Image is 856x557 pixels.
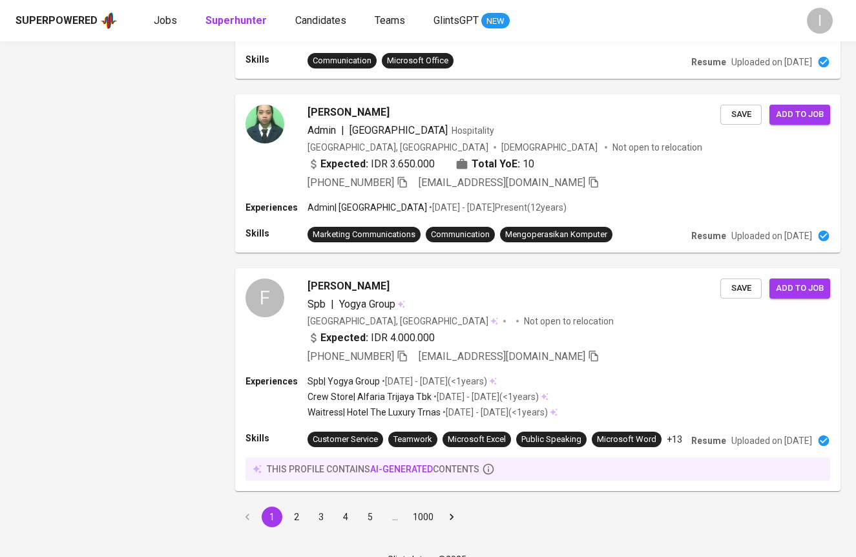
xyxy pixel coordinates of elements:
[16,11,118,30] a: Superpoweredapp logo
[727,281,755,296] span: Save
[776,281,824,296] span: Add to job
[154,14,177,26] span: Jobs
[431,229,490,241] div: Communication
[313,229,415,241] div: Marketing Communications
[313,55,371,67] div: Communication
[154,13,180,29] a: Jobs
[731,434,812,447] p: Uploaded on [DATE]
[481,15,510,28] span: NEW
[205,14,267,26] b: Superhunter
[769,278,830,299] button: Add to job
[691,229,726,242] p: Resume
[419,176,585,189] span: [EMAIL_ADDRESS][DOMAIN_NAME]
[245,105,284,143] img: 57754b6c9b4886d0fc48964d8795a607.jpeg
[524,315,614,328] p: Not open to relocation
[308,201,427,214] p: Admin | [GEOGRAPHIC_DATA]
[245,375,308,388] p: Experiences
[235,507,464,527] nav: pagination navigation
[501,141,600,154] span: [DEMOGRAPHIC_DATA]
[313,434,378,446] div: Customer Service
[375,14,405,26] span: Teams
[320,330,368,346] b: Expected:
[452,125,494,136] span: Hospitality
[308,375,380,388] p: Spb | Yogya Group
[433,13,510,29] a: GlintsGPT NEW
[311,507,331,527] button: Go to page 3
[205,13,269,29] a: Superhunter
[262,507,282,527] button: page 1
[339,298,395,310] span: Yogya Group
[245,227,308,240] p: Skills
[769,105,830,125] button: Add to job
[409,507,437,527] button: Go to page 1000
[16,14,98,28] div: Superpowered
[308,156,435,172] div: IDR 3.650.000
[597,434,656,446] div: Microsoft Word
[245,278,284,317] div: F
[731,56,812,68] p: Uploaded on [DATE]
[308,278,390,294] span: [PERSON_NAME]
[360,507,381,527] button: Go to page 5
[731,229,812,242] p: Uploaded on [DATE]
[341,123,344,138] span: |
[727,107,755,122] span: Save
[308,315,498,328] div: [GEOGRAPHIC_DATA], [GEOGRAPHIC_DATA]
[612,141,702,154] p: Not open to relocation
[393,434,432,446] div: Teamwork
[308,330,435,346] div: IDR 4.000.000
[720,105,762,125] button: Save
[286,507,307,527] button: Go to page 2
[505,229,607,241] div: Mengoperasikan Komputer
[521,434,581,446] div: Public Speaking
[523,156,534,172] span: 10
[432,390,539,403] p: • [DATE] - [DATE] ( <1 years )
[380,375,487,388] p: • [DATE] - [DATE] ( <1 years )
[667,433,682,446] p: +13
[370,464,433,474] span: AI-generated
[427,201,567,214] p: • [DATE] - [DATE] Present ( 12 years )
[245,432,308,445] p: Skills
[331,297,334,312] span: |
[308,390,432,403] p: Crew Store | Alfaria Trijaya Tbk
[235,94,840,253] a: [PERSON_NAME]Admin|[GEOGRAPHIC_DATA]Hospitality[GEOGRAPHIC_DATA], [GEOGRAPHIC_DATA][DEMOGRAPHIC_D...
[472,156,520,172] b: Total YoE:
[308,124,336,136] span: Admin
[335,507,356,527] button: Go to page 4
[308,406,441,419] p: Waitress | Hotel The Luxury Trnas
[245,53,308,66] p: Skills
[441,406,548,419] p: • [DATE] - [DATE] ( <1 years )
[375,13,408,29] a: Teams
[384,510,405,523] div: …
[776,107,824,122] span: Add to job
[387,55,448,67] div: Microsoft Office
[308,176,394,189] span: [PHONE_NUMBER]
[448,434,506,446] div: Microsoft Excel
[308,350,394,363] span: [PHONE_NUMBER]
[691,56,726,68] p: Resume
[350,124,448,136] span: [GEOGRAPHIC_DATA]
[807,8,833,34] div: I
[308,105,390,120] span: [PERSON_NAME]
[235,268,840,491] a: F[PERSON_NAME]Spb|Yogya Group[GEOGRAPHIC_DATA], [GEOGRAPHIC_DATA]Not open to relocationExpected: ...
[308,141,488,154] div: [GEOGRAPHIC_DATA], [GEOGRAPHIC_DATA]
[295,13,349,29] a: Candidates
[441,507,462,527] button: Go to next page
[295,14,346,26] span: Candidates
[691,434,726,447] p: Resume
[100,11,118,30] img: app logo
[267,463,479,476] p: this profile contains contents
[433,14,479,26] span: GlintsGPT
[320,156,368,172] b: Expected:
[419,350,585,363] span: [EMAIL_ADDRESS][DOMAIN_NAME]
[308,298,326,310] span: Spb
[720,278,762,299] button: Save
[245,201,308,214] p: Experiences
